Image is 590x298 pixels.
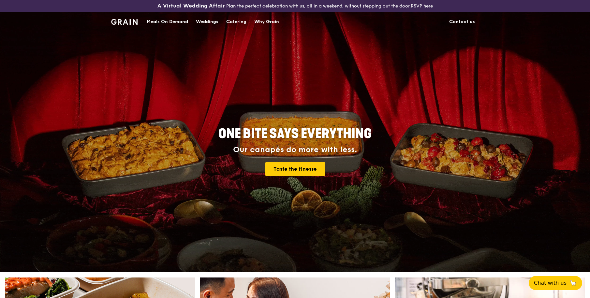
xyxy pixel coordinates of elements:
a: GrainGrain [111,11,138,31]
a: Taste the finesse [265,162,325,176]
a: Weddings [192,12,222,32]
div: Why Grain [254,12,279,32]
a: Why Grain [250,12,283,32]
div: Catering [226,12,246,32]
span: 🦙 [569,279,577,287]
a: Catering [222,12,250,32]
img: Grain [111,19,138,25]
h3: A Virtual Wedding Affair [157,3,225,9]
span: ONE BITE SAYS EVERYTHING [218,126,372,142]
a: Contact us [445,12,479,32]
span: Chat with us [534,279,567,287]
div: Plan the perfect celebration with us, all in a weekend, without stepping out the door. [107,3,483,9]
div: Meals On Demand [147,12,188,32]
a: RSVP here [411,3,433,9]
div: Weddings [196,12,218,32]
div: Our canapés do more with less. [178,145,412,154]
button: Chat with us🦙 [529,276,582,290]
